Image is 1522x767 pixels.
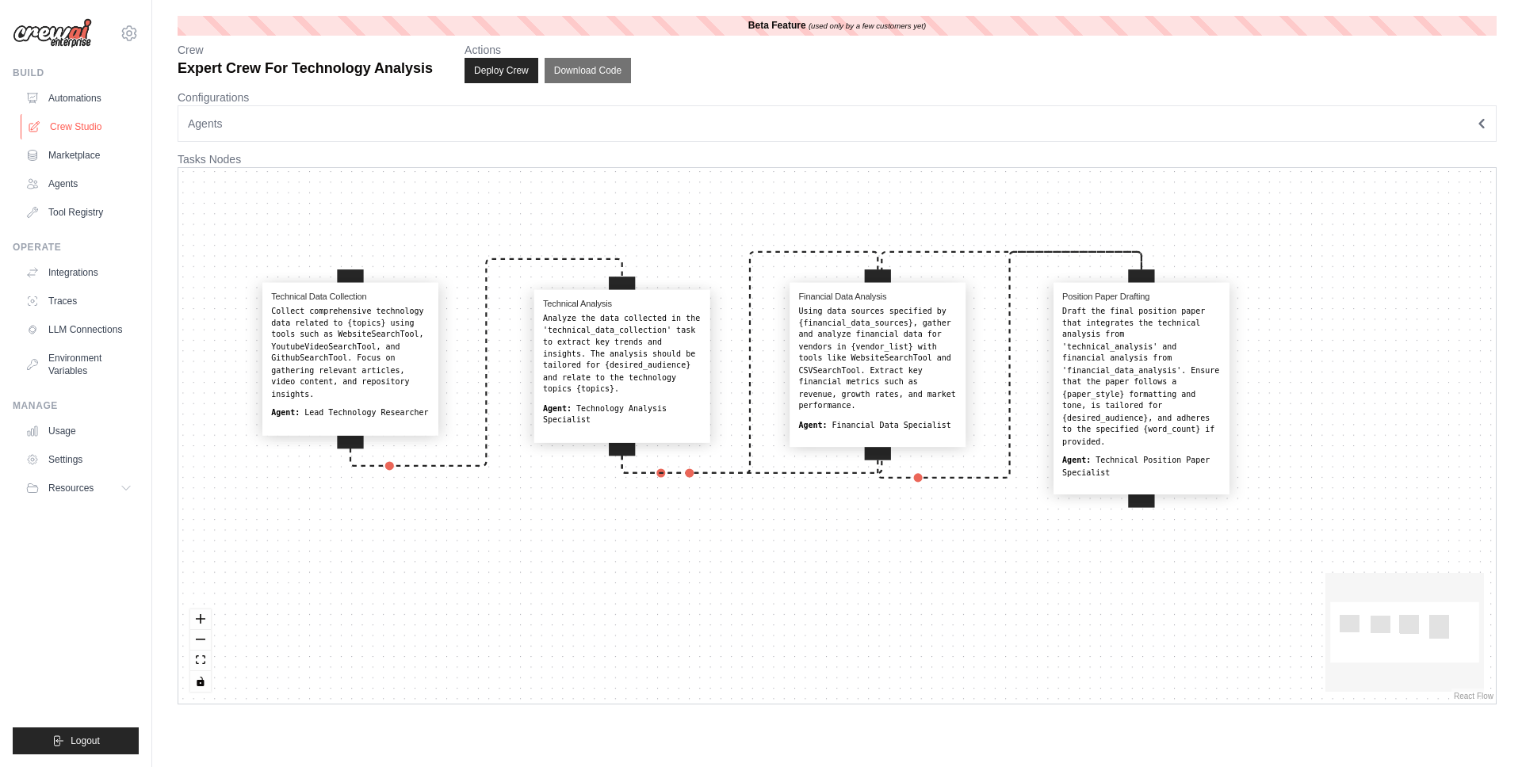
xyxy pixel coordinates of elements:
[798,419,957,431] div: Financial Data Specialist
[465,58,538,83] button: Deploy Crew
[19,345,139,383] a: Environment Variables
[1062,292,1221,302] h4: Position Paper Drafting
[19,86,139,111] a: Automations
[790,283,966,447] div: Financial Data AnalysisUsing data sources specified by {financial_data_sources}, gather and analy...
[19,447,139,472] a: Settings
[19,260,139,285] a: Integrations
[543,299,702,309] h4: Technical Analysis
[271,306,430,401] div: Collect comprehensive technology data related to {topics} using tools such as WebsiteSearchTool, ...
[71,735,100,747] span: Logout
[622,252,878,478] g: Edge from technical_analysis to financial_data_analysis
[190,630,211,651] button: zoom out
[809,21,926,30] i: (used only by a few customers yet)
[262,283,438,435] div: Technical Data CollectionCollect comprehensive technology data related to {topics} using tools su...
[798,292,957,302] h4: Financial Data Analysis
[465,42,631,58] p: Actions
[13,241,139,254] div: Operate
[1062,455,1221,479] div: Technical Position Paper Specialist
[178,58,433,79] p: Expert Crew For Technology Analysis
[748,20,806,31] b: Beta Feature
[1062,306,1221,448] div: Draft the final position paper that integrates the technical analysis from 'technical_analysis' a...
[271,292,430,302] h4: Technical Data Collection
[350,259,622,470] g: Edge from technical_data_collection to technical_analysis
[1062,456,1091,464] b: Agent:
[21,114,140,139] a: Crew Studio
[48,482,94,494] span: Resources
[19,475,139,501] button: Resources
[188,116,223,132] span: Agents
[13,18,92,48] img: Logo
[19,143,139,168] a: Marketplace
[178,105,1497,142] button: Agents
[178,90,1497,105] p: Configurations
[798,420,827,429] b: Agent:
[13,399,139,412] div: Manage
[622,252,1141,478] g: Edge from technical_analysis to position_paper_drafting
[878,252,1141,482] g: Edge from financial_data_analysis to position_paper_drafting
[178,42,433,58] p: Crew
[543,313,702,396] div: Analyze the data collected in the 'technical_data_collection' task to extract key trends and insi...
[19,200,139,225] a: Tool Registry
[543,403,702,426] div: Technology Analysis Specialist
[543,403,572,412] b: Agent:
[190,651,211,671] button: fit view
[190,609,211,692] div: React Flow controls
[271,408,300,417] b: Agent:
[19,317,139,342] a: LLM Connections
[19,418,139,444] a: Usage
[13,727,139,754] button: Logout
[13,67,139,79] div: Build
[798,306,957,413] div: Using data sources specified by {financial_data_sources}, gather and analyze financial data for v...
[19,288,139,314] a: Traces
[19,171,139,197] a: Agents
[1443,691,1522,767] iframe: Chat Widget
[545,58,631,83] button: Download Code
[190,609,211,630] button: zoom in
[1054,283,1229,494] div: Position Paper DraftingDraft the final position paper that integrates the technical analysis from...
[178,151,1497,167] p: Tasks Nodes
[271,407,430,419] div: Lead Technology Researcher
[534,290,710,442] div: Technical AnalysisAnalyze the data collected in the 'technical_data_collection' task to extract k...
[190,671,211,692] button: toggle interactivity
